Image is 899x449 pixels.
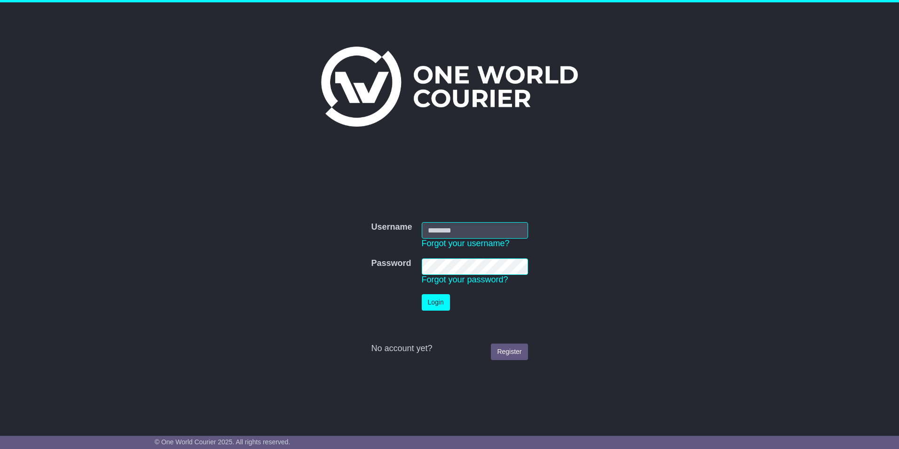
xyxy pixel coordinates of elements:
img: One World [321,47,578,127]
label: Username [371,222,412,233]
button: Login [422,294,450,311]
div: No account yet? [371,344,528,354]
a: Forgot your password? [422,275,508,284]
span: © One World Courier 2025. All rights reserved. [155,438,291,446]
a: Forgot your username? [422,239,510,248]
label: Password [371,258,411,269]
a: Register [491,344,528,360]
